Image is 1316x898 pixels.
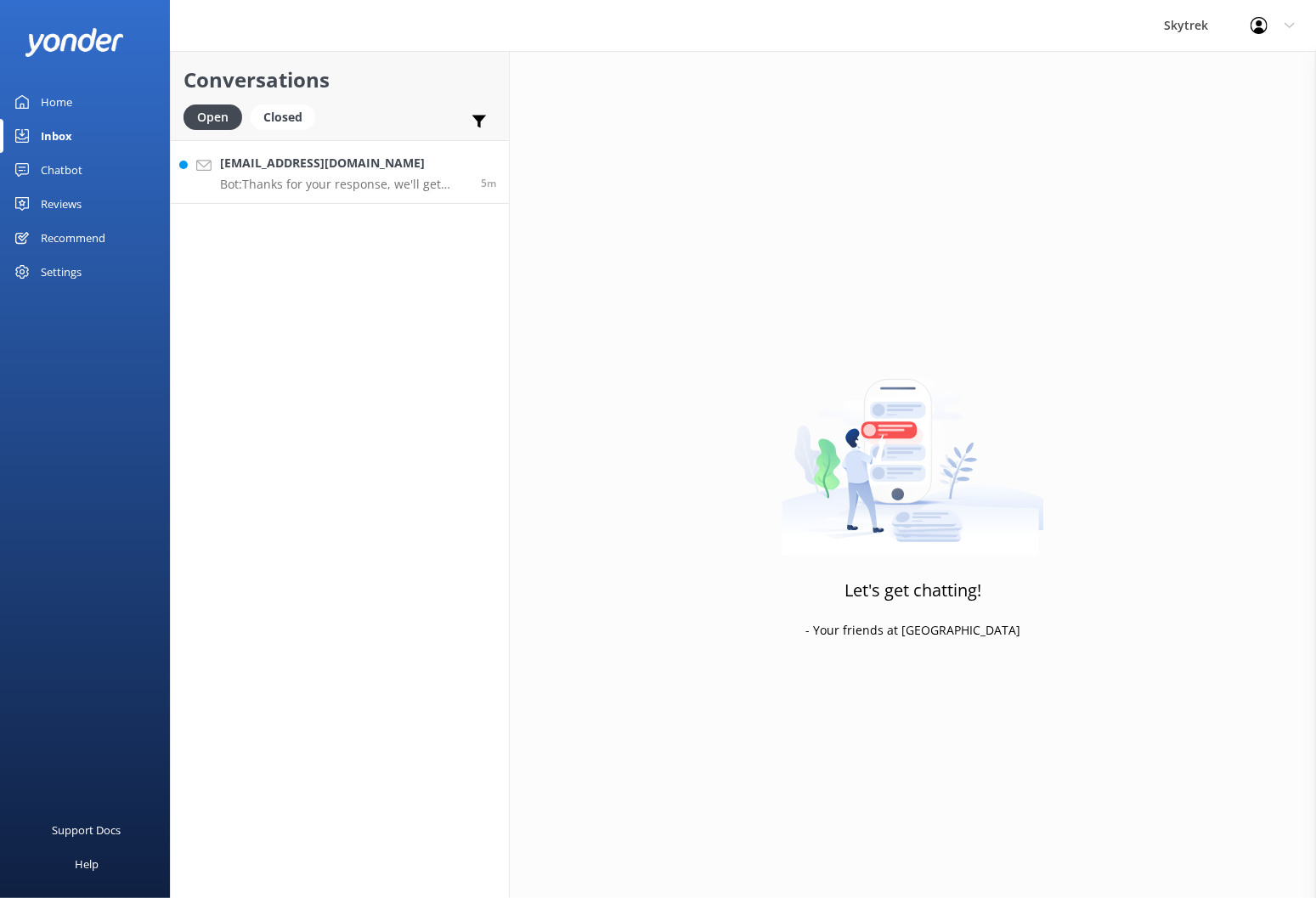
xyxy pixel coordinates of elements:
a: Closed [251,107,324,126]
h3: Let's get chatting! [844,577,981,604]
div: Recommend [41,221,105,255]
div: Open [184,104,242,130]
div: Reviews [41,187,82,221]
div: Closed [251,104,315,130]
div: Inbox [41,119,72,153]
div: Chatbot [41,153,82,187]
a: Open [184,107,251,126]
p: - Your friends at [GEOGRAPHIC_DATA] [805,621,1020,640]
div: Home [41,85,72,119]
img: yonder-white-logo.png [25,28,123,56]
img: artwork of a man stealing a conversation from at giant smartphone [782,343,1044,556]
div: Support Docs [53,813,121,847]
h2: Conversations [184,64,496,96]
p: Bot: Thanks for your response, we'll get back to you as soon as we can during opening hours. [220,177,468,192]
div: Settings [41,255,82,289]
h4: [EMAIL_ADDRESS][DOMAIN_NAME] [220,154,468,172]
a: [EMAIL_ADDRESS][DOMAIN_NAME]Bot:Thanks for your response, we'll get back to you as soon as we can... [171,140,509,204]
span: 01:08pm 19-Aug-2025 (UTC +12:00) Pacific/Auckland [481,176,496,190]
div: Help [75,847,99,881]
